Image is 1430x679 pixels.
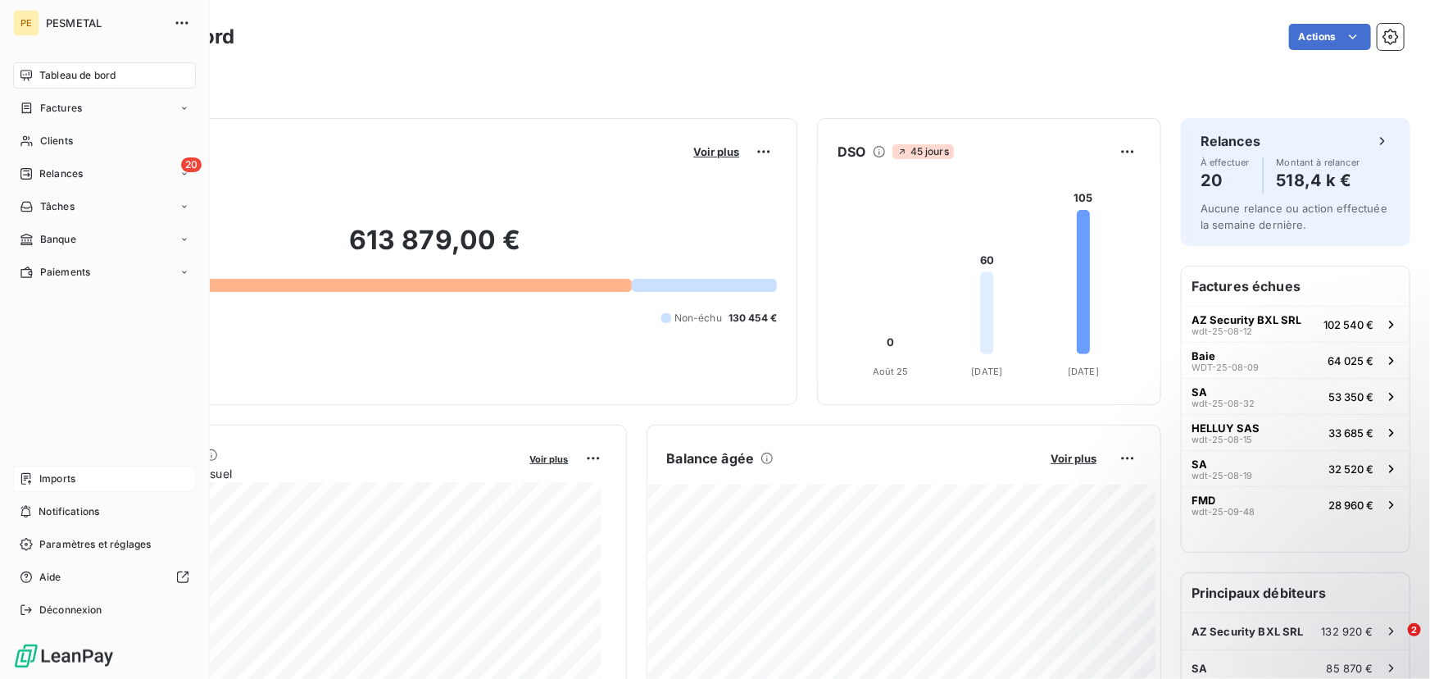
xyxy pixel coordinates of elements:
iframe: Intercom live chat [1374,623,1414,663]
span: wdt-25-08-19 [1192,471,1252,481]
span: Voir plus [530,453,569,465]
button: SAwdt-25-08-3253 350 € [1182,378,1410,414]
span: 45 jours [892,144,954,159]
h6: DSO [838,142,865,162]
button: Voir plus [688,144,744,159]
span: Relances [39,166,83,181]
tspan: [DATE] [972,366,1003,377]
tspan: [DATE] [1069,366,1100,377]
span: 33 685 € [1328,426,1373,440]
span: 20 [181,157,202,172]
button: HELLUY SASwdt-25-08-1533 685 € [1182,414,1410,450]
span: Non-échu [674,311,722,326]
span: PESMETAL [46,16,164,30]
span: 53 350 € [1328,390,1373,403]
span: AZ Security BXL SRL [1192,313,1301,326]
span: 2 [1408,623,1421,636]
span: wdt-25-08-32 [1192,399,1255,408]
span: Clients [40,134,73,148]
span: Baie [1192,349,1215,362]
span: WDT-25-08-09 [1192,362,1259,372]
h6: Factures échues [1182,267,1410,306]
span: Montant à relancer [1277,157,1360,167]
span: Aucune relance ou action effectuée la semaine dernière. [1201,202,1387,231]
span: Tableau de bord [39,68,116,83]
h4: 20 [1201,167,1250,194]
span: Tâches [40,199,75,214]
span: Chiffre d'affaires mensuel [93,465,519,482]
span: 64 025 € [1328,354,1373,367]
span: Déconnexion [39,603,102,617]
button: Actions [1289,24,1371,50]
span: Imports [39,472,75,486]
button: SAwdt-25-08-1932 520 € [1182,450,1410,486]
img: Logo LeanPay [13,643,115,669]
button: AZ Security BXL SRLwdt-25-08-12102 540 € [1182,306,1410,342]
div: PE [13,10,39,36]
span: SA [1192,385,1207,399]
span: Notifications [39,504,99,519]
span: HELLUY SAS [1192,422,1260,435]
span: Paramètres et réglages [39,537,151,552]
span: FMD [1192,494,1215,507]
a: Aide [13,564,196,590]
span: Voir plus [693,145,739,158]
span: 28 960 € [1328,499,1373,512]
button: Voir plus [525,451,574,466]
span: wdt-25-09-48 [1192,507,1255,517]
button: BaieWDT-25-08-0964 025 € [1182,342,1410,378]
tspan: Août 25 [873,366,909,377]
span: 32 520 € [1328,463,1373,476]
span: 102 540 € [1323,318,1373,331]
span: wdt-25-08-15 [1192,435,1252,444]
span: À effectuer [1201,157,1250,167]
button: FMDwdt-25-09-4828 960 € [1182,486,1410,522]
h6: Relances [1201,131,1260,151]
span: 85 870 € [1327,662,1373,675]
h4: 518,4 k € [1277,167,1360,194]
iframe: Intercom notifications message [1102,520,1430,635]
button: Voir plus [1046,451,1101,466]
span: SA [1192,662,1207,675]
span: Voir plus [1051,452,1096,465]
span: Banque [40,232,76,247]
span: SA [1192,458,1207,471]
span: Aide [39,570,61,585]
span: Factures [40,101,82,116]
span: wdt-25-08-12 [1192,326,1252,336]
span: Paiements [40,265,90,280]
span: 130 454 € [729,311,777,326]
h2: 613 879,00 € [93,224,777,273]
h6: Balance âgée [667,449,755,468]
